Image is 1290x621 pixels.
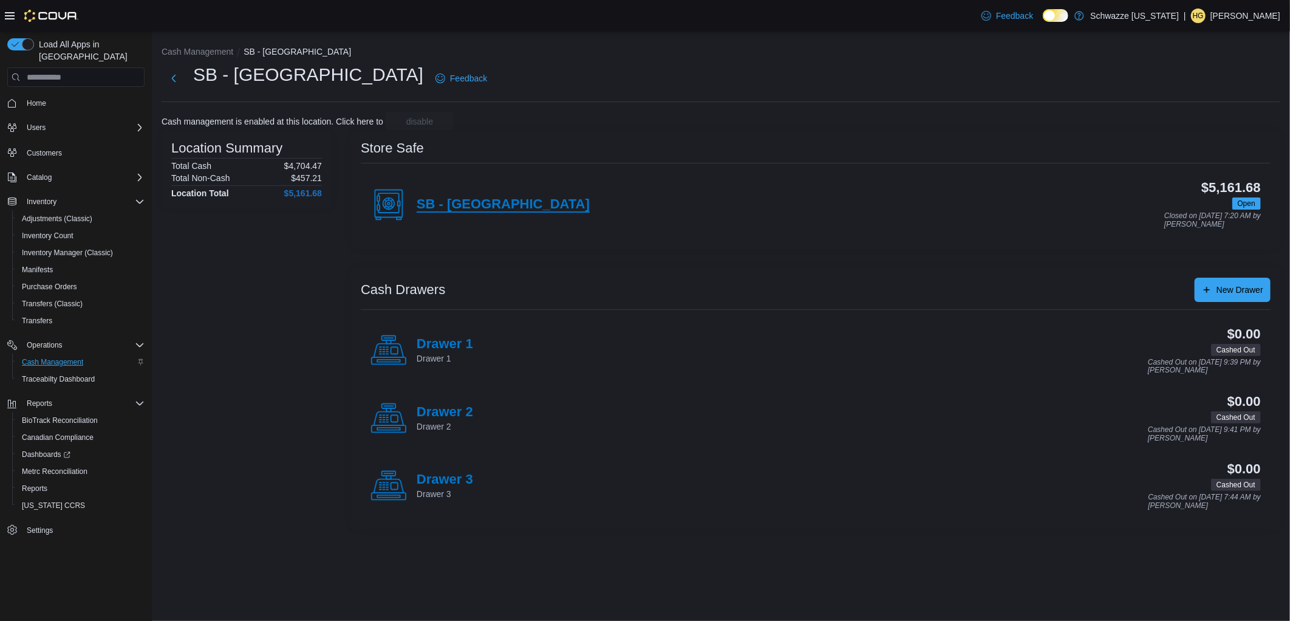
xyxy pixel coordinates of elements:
span: Home [27,98,46,108]
button: Reports [22,396,57,411]
span: Users [22,120,145,135]
h3: Store Safe [361,141,424,156]
button: Customers [2,143,149,161]
span: Cashed Out [1211,479,1261,491]
span: Washington CCRS [17,498,145,513]
button: Operations [22,338,67,352]
button: Home [2,94,149,112]
span: Settings [27,526,53,535]
span: Users [27,123,46,132]
span: Feedback [450,72,487,84]
h6: Total Cash [171,161,211,171]
span: Reports [22,484,47,493]
div: Hunter Grundman [1191,9,1206,23]
span: Transfers (Classic) [17,297,145,311]
p: Cash management is enabled at this location. Click here to [162,117,383,126]
span: Inventory [22,194,145,209]
p: Cashed Out on [DATE] 7:44 AM by [PERSON_NAME] [1148,493,1261,510]
a: Dashboards [12,446,149,463]
span: Load All Apps in [GEOGRAPHIC_DATA] [34,38,145,63]
span: disable [406,115,433,128]
button: Users [2,119,149,136]
h6: Total Non-Cash [171,173,230,183]
span: Operations [27,340,63,350]
a: Reports [17,481,52,496]
nav: Complex example [7,89,145,571]
a: Transfers (Classic) [17,297,87,311]
h3: Location Summary [171,141,282,156]
a: Feedback [431,66,492,91]
p: [PERSON_NAME] [1210,9,1280,23]
h4: Drawer 3 [417,472,473,488]
button: Catalog [2,169,149,186]
h4: Drawer 2 [417,405,473,420]
p: Closed on [DATE] 7:20 AM by [PERSON_NAME] [1164,212,1261,228]
span: Metrc Reconciliation [17,464,145,479]
span: Transfers [17,314,145,328]
span: Customers [22,145,145,160]
h3: $0.00 [1227,327,1261,341]
button: Inventory Count [12,227,149,244]
button: Cash Management [162,47,233,57]
button: Next [162,66,186,91]
button: New Drawer [1195,278,1271,302]
span: Dashboards [17,447,145,462]
button: Settings [2,521,149,539]
span: Customers [27,148,62,158]
h4: $5,161.68 [284,188,322,198]
span: [US_STATE] CCRS [22,501,85,510]
button: Inventory [2,193,149,210]
nav: An example of EuiBreadcrumbs [162,46,1280,60]
p: $457.21 [291,173,322,183]
span: Inventory Manager (Classic) [22,248,113,258]
h3: $0.00 [1227,462,1261,476]
span: Cashed Out [1217,345,1255,355]
h4: Drawer 1 [417,337,473,352]
span: Manifests [17,262,145,277]
span: Metrc Reconciliation [22,467,87,476]
span: Inventory [27,197,56,207]
span: Settings [22,523,145,538]
h4: SB - [GEOGRAPHIC_DATA] [417,197,590,213]
button: Transfers (Classic) [12,295,149,312]
a: BioTrack Reconciliation [17,413,103,428]
span: Feedback [996,10,1033,22]
p: Drawer 3 [417,488,473,500]
span: Canadian Compliance [17,430,145,445]
p: Cashed Out on [DATE] 9:39 PM by [PERSON_NAME] [1148,359,1261,375]
span: Catalog [22,170,145,185]
a: Manifests [17,262,58,277]
span: Inventory Manager (Classic) [17,245,145,260]
span: Home [22,95,145,111]
button: Users [22,120,50,135]
span: Purchase Orders [22,282,77,292]
span: Open [1232,197,1261,210]
a: Metrc Reconciliation [17,464,92,479]
span: BioTrack Reconciliation [17,413,145,428]
span: Reports [17,481,145,496]
span: Manifests [22,265,53,275]
button: Inventory Manager (Classic) [12,244,149,261]
button: Canadian Compliance [12,429,149,446]
button: Adjustments (Classic) [12,210,149,227]
p: $4,704.47 [284,161,322,171]
button: Reports [2,395,149,412]
button: Reports [12,480,149,497]
a: Settings [22,523,58,538]
a: [US_STATE] CCRS [17,498,90,513]
button: Purchase Orders [12,278,149,295]
span: Cashed Out [1211,411,1261,424]
button: Cash Management [12,354,149,371]
a: Purchase Orders [17,280,82,294]
a: Inventory Manager (Classic) [17,245,118,260]
span: Transfers [22,316,52,326]
h3: Cash Drawers [361,283,445,297]
span: Traceabilty Dashboard [17,372,145,386]
button: Operations [2,337,149,354]
button: Traceabilty Dashboard [12,371,149,388]
p: Drawer 2 [417,420,473,433]
button: BioTrack Reconciliation [12,412,149,429]
h3: $0.00 [1227,394,1261,409]
span: Cash Management [22,357,83,367]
